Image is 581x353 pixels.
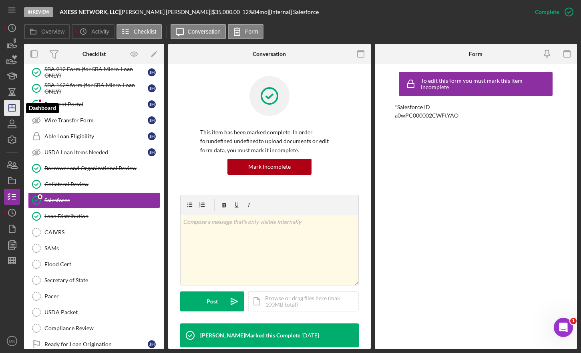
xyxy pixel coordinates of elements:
[148,68,156,76] div: J H
[60,8,119,15] b: AXESS NETWORK, LLC
[28,144,160,160] a: USDA Loan Items NeededJH
[180,291,244,311] button: Post
[554,318,573,337] iframe: Intercom live chat
[148,84,156,92] div: J H
[245,28,258,35] label: Form
[227,159,312,175] button: Mark Incomplete
[148,148,156,156] div: J H
[570,318,577,324] span: 1
[200,128,339,155] p: This item has been marked complete. In order for undefined undefined to upload documents or edit ...
[44,149,148,156] div: USDA Loan Items Needed
[44,245,160,251] div: SAMs
[28,96,160,112] a: Payment PortalJH
[28,256,160,272] a: Flood Cert
[148,132,156,140] div: J H
[44,325,160,331] div: Compliance Review
[44,197,160,203] div: Salesforce
[253,51,286,57] div: Conversation
[44,277,160,283] div: Secretary of State
[207,291,218,311] div: Post
[60,9,120,15] div: |
[44,66,148,79] div: SBA 912 Form (for SBA Micro-Loan ONLY)
[148,100,156,108] div: J H
[44,101,148,108] div: Payment Portal
[535,4,559,20] div: Complete
[28,112,160,128] a: Wire Transfer FormJH
[28,192,160,208] a: Salesforce
[228,24,263,39] button: Form
[120,9,212,15] div: [PERSON_NAME] [PERSON_NAME] |
[28,320,160,336] a: Compliance Review
[117,24,162,39] button: Checklist
[44,309,160,315] div: USDA Packet
[44,293,160,299] div: Pacer
[395,104,557,110] div: *Salesforce ID
[44,165,160,172] div: Borrower and Organizational Review
[242,9,253,15] div: 12 %
[28,272,160,288] a: Secretary of State
[253,9,267,15] div: 84 mo
[44,82,148,95] div: SBA 1624 form (for SBA Micro-Loan ONLY)
[148,116,156,124] div: J H
[44,213,160,219] div: Loan Distribution
[469,51,482,57] div: Form
[44,181,160,187] div: Collateral Review
[28,208,160,224] a: Loan Distribution
[28,224,160,240] a: CAIVRS
[395,112,458,119] div: a0wPC000002CWFtYAO
[212,9,242,15] div: $35,000.00
[44,229,160,235] div: CAIVRS
[267,9,319,15] div: | [Internal] Salesforce
[28,160,160,176] a: Borrower and Organizational Review
[28,64,160,80] a: SBA 912 Form (for SBA Micro-Loan ONLY)JH
[44,261,160,267] div: Flood Cert
[248,159,291,175] div: Mark Incomplete
[82,51,106,57] div: Checklist
[134,28,157,35] label: Checklist
[302,332,319,339] time: 2025-08-15 02:04
[24,24,70,39] button: Overview
[28,240,160,256] a: SAMs
[148,340,156,348] div: J H
[28,80,160,96] a: SBA 1624 form (for SBA Micro-Loan ONLY)JH
[28,304,160,320] a: USDA Packet
[421,78,551,90] div: To edit this form you must mark this item incomplete
[41,28,64,35] label: Overview
[9,339,15,343] text: MK
[44,133,148,140] div: Able Loan Eligibility
[188,28,221,35] label: Conversation
[44,341,148,347] div: Ready for Loan Origination
[91,28,109,35] label: Activity
[4,333,20,349] button: MK
[28,176,160,192] a: Collateral Review
[200,332,300,339] div: [PERSON_NAME] Marked this Complete
[24,7,53,17] div: In Review
[527,4,577,20] button: Complete
[28,128,160,144] a: Able Loan EligibilityJH
[28,288,160,304] a: Pacer
[72,24,114,39] button: Activity
[44,117,148,124] div: Wire Transfer Form
[171,24,226,39] button: Conversation
[28,336,160,352] a: Ready for Loan OriginationJH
